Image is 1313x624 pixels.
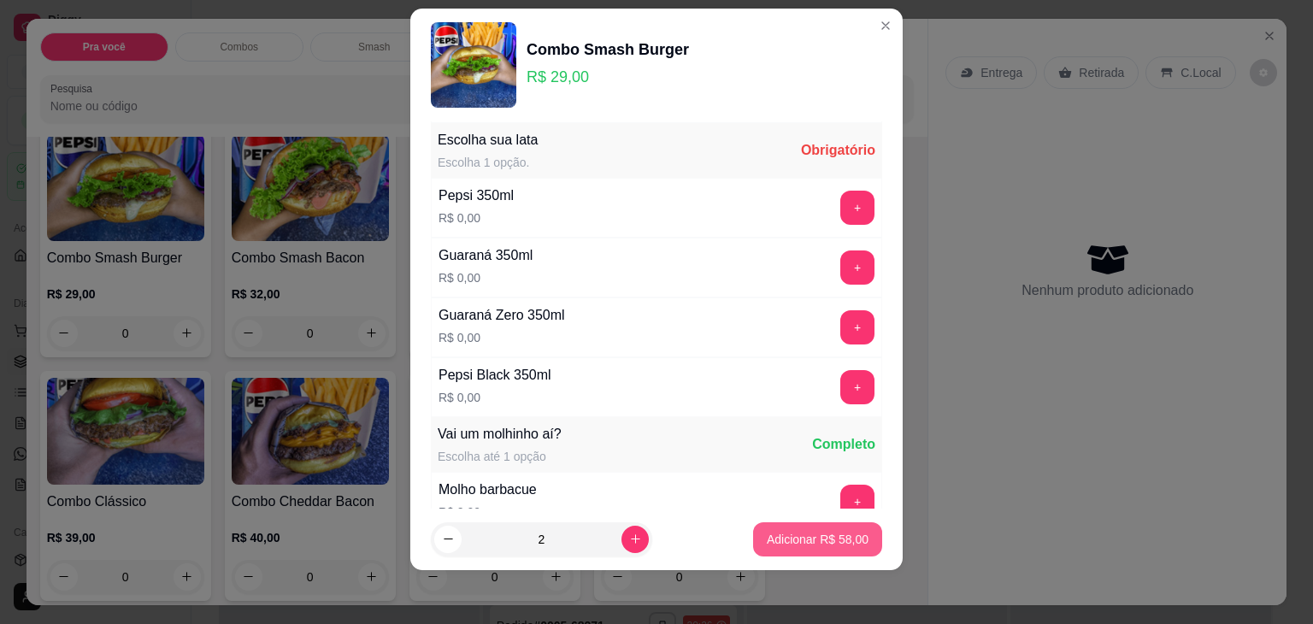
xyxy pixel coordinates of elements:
[812,434,875,455] div: Completo
[439,185,514,206] div: Pepsi 350ml
[527,38,689,62] div: Combo Smash Burger
[840,191,874,225] button: add
[621,526,649,553] button: increase-product-quantity
[439,305,565,326] div: Guaraná Zero 350ml
[439,480,537,500] div: Molho barbacue
[439,329,565,346] p: R$ 0,00
[767,531,868,548] p: Adicionar R$ 58,00
[438,448,562,465] div: Escolha até 1 opção
[439,269,533,286] p: R$ 0,00
[872,12,899,39] button: Close
[438,424,562,444] div: Vai um molhinho aí?
[439,365,551,386] div: Pepsi Black 350ml
[439,209,514,227] p: R$ 0,00
[438,154,538,171] div: Escolha 1 opção.
[438,130,538,150] div: Escolha sua lata
[840,370,874,404] button: add
[439,503,537,521] p: R$ 2,00
[527,65,689,89] p: R$ 29,00
[840,250,874,285] button: add
[439,245,533,266] div: Guaraná 350ml
[431,22,516,108] img: product-image
[840,485,874,519] button: add
[753,522,882,556] button: Adicionar R$ 58,00
[801,140,875,161] div: Obrigatório
[439,389,551,406] p: R$ 0,00
[434,526,462,553] button: decrease-product-quantity
[840,310,874,344] button: add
